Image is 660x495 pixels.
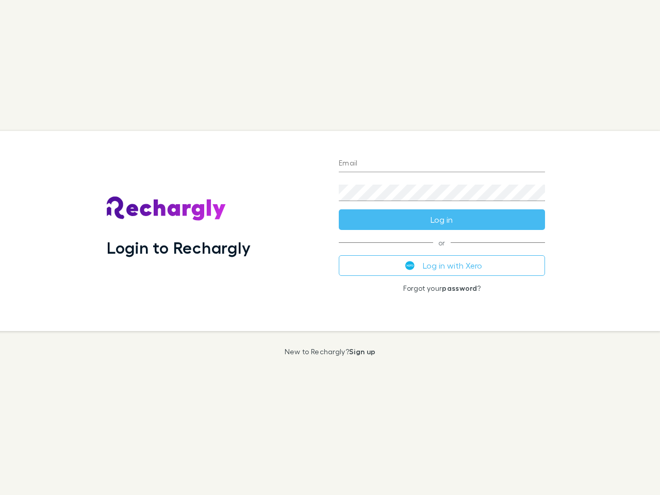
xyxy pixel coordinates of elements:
a: Sign up [349,347,375,356]
p: New to Rechargly? [285,348,376,356]
button: Log in [339,209,545,230]
span: or [339,242,545,243]
h1: Login to Rechargly [107,238,251,257]
button: Log in with Xero [339,255,545,276]
a: password [442,284,477,292]
img: Rechargly's Logo [107,196,226,221]
img: Xero's logo [405,261,415,270]
p: Forgot your ? [339,284,545,292]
